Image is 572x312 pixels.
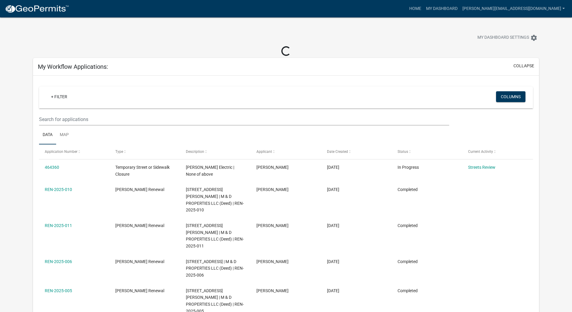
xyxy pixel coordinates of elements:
span: Marty Miller [256,259,289,264]
a: [PERSON_NAME][EMAIL_ADDRESS][DOMAIN_NAME] [460,3,567,14]
datatable-header-cell: Status [392,144,462,159]
span: Description [186,150,204,154]
datatable-header-cell: Application Number [39,144,110,159]
span: Marty Miller [256,165,289,170]
a: Data [39,126,56,145]
span: In Progress [398,165,419,170]
span: Completed [398,187,418,192]
span: My Dashboard Settings [477,34,529,41]
span: Completed [398,223,418,228]
span: Completed [398,288,418,293]
span: 01/08/2025 [327,288,339,293]
span: Miller Electric | None of above [186,165,234,177]
span: Type [115,150,123,154]
datatable-header-cell: Date Created [321,144,392,159]
datatable-header-cell: Description [180,144,251,159]
span: 510 N BUXTON ST | M & D PROPERTIES LLC (Deed) | REN-2025-011 [186,223,244,248]
span: Application Number [45,150,77,154]
span: Rental Registration Renewal [115,187,164,192]
span: Status [398,150,408,154]
span: 01/13/2025 [327,187,339,192]
span: Date Created [327,150,348,154]
datatable-header-cell: Current Activity [462,144,533,159]
a: REN-2025-011 [45,223,72,228]
span: Marty Miller [256,223,289,228]
span: 01/13/2025 [327,223,339,228]
span: Rental Registration Renewal [115,288,164,293]
span: Marty Miller [256,187,289,192]
span: Rental Registration Renewal [115,259,164,264]
span: 08/15/2025 [327,165,339,170]
a: 464360 [45,165,59,170]
span: Completed [398,259,418,264]
span: Rental Registration Renewal [115,223,164,228]
a: REN-2025-005 [45,288,72,293]
input: Search for applications [39,113,449,126]
span: 01/08/2025 [327,259,339,264]
i: settings [530,34,537,41]
span: 516 N BUXTON ST | M & D PROPERTIES LLC (Deed) | REN-2025-010 [186,187,244,212]
a: Map [56,126,72,145]
button: collapse [513,63,534,69]
h5: My Workflow Applications: [38,63,108,70]
span: Temporary Street or Sidewalk Closure [115,165,170,177]
button: Columns [496,91,525,102]
span: 211 W 1ST AVE | M & D PROPERTIES LLC (Deed) | REN-2025-006 [186,259,244,278]
a: REN-2025-006 [45,259,72,264]
datatable-header-cell: Type [110,144,180,159]
a: Home [407,3,424,14]
span: Applicant [256,150,272,154]
span: Current Activity [468,150,493,154]
a: Streets Review [468,165,495,170]
button: My Dashboard Settingssettings [473,32,542,44]
span: Marty Miller [256,288,289,293]
a: + Filter [46,91,72,102]
a: REN-2025-010 [45,187,72,192]
a: My Dashboard [424,3,460,14]
datatable-header-cell: Applicant [251,144,321,159]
